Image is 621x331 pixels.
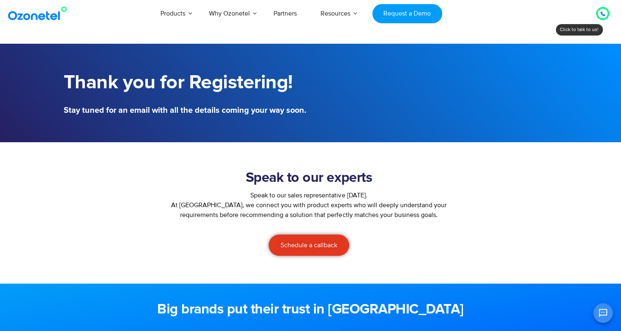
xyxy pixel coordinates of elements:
h5: Stay tuned for an email with all the details coming your way soon. [64,106,307,114]
a: Schedule a callback [269,235,349,256]
a: Request a Demo [372,4,442,23]
h2: Speak to our experts [164,170,454,186]
h1: Thank you for Registering! [64,72,307,94]
h2: Big brands put their trust in [GEOGRAPHIC_DATA] [64,302,558,318]
p: At [GEOGRAPHIC_DATA], we connect you with product experts who will deeply understand your require... [164,200,454,220]
div: Speak to our sales representative [DATE]. [164,190,454,200]
button: Open chat [593,303,613,323]
span: Schedule a callback [280,242,337,248]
